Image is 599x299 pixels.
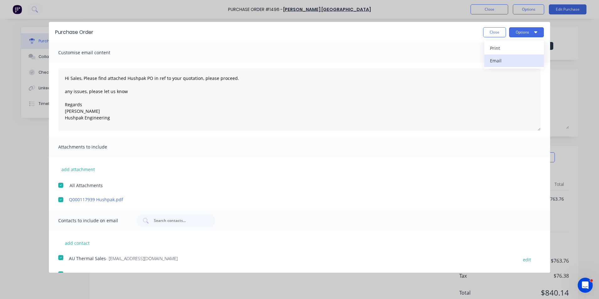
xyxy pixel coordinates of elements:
textarea: Hi Sales, Please find attached Hushpak PO in ref to your quotation, please proceed. any issues, p... [58,68,541,131]
button: add contact [58,238,96,248]
span: AU Thermal Sales [69,255,106,261]
span: - [PERSON_NAME][EMAIL_ADDRESS][PERSON_NAME][DOMAIN_NAME] [104,272,242,278]
button: edit [519,271,535,280]
a: Q000117939 Hushpak.pdf [69,196,512,203]
iframe: Intercom live chat [578,278,593,293]
div: Email [490,56,538,65]
span: - [EMAIL_ADDRESS][DOMAIN_NAME] [106,255,178,261]
span: All Attachments [70,182,103,189]
span: [PERSON_NAME] [69,272,104,278]
button: Options [509,27,544,37]
button: add attachment [58,165,98,174]
input: Search contacts... [153,218,205,224]
div: Print [490,44,538,53]
span: Attachments to include [58,143,127,151]
button: Close [483,27,506,37]
span: Customise email content [58,48,127,57]
div: Purchase Order [55,29,93,36]
span: Contacts to include on email [58,216,127,225]
button: edit [519,255,535,264]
